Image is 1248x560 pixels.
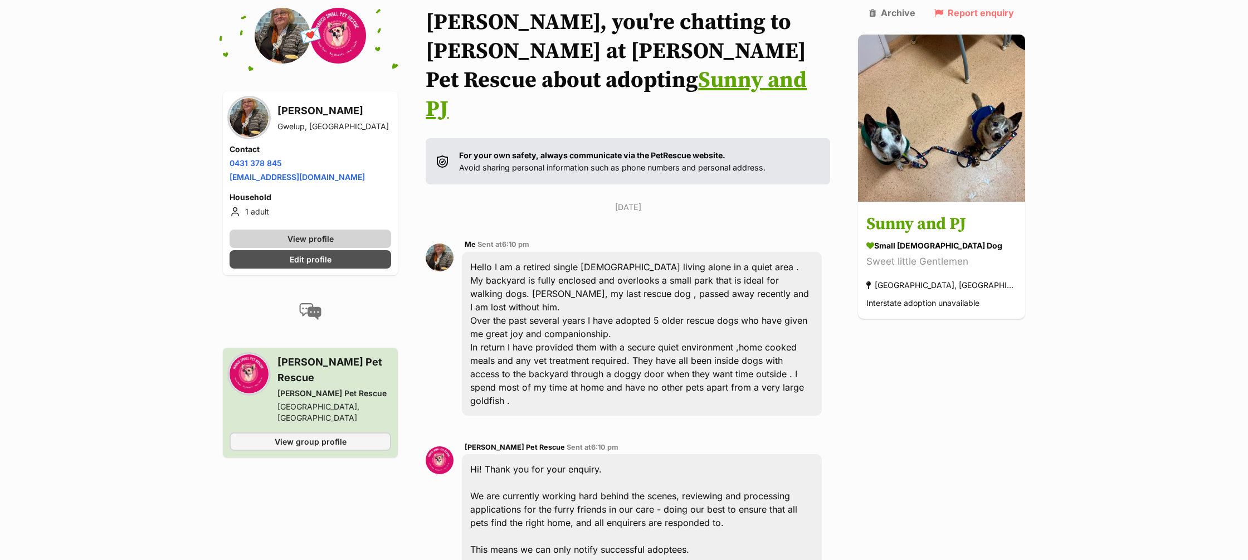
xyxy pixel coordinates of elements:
[591,443,618,451] span: 6:10 pm
[230,230,391,248] a: View profile
[275,436,347,447] span: View group profile
[866,212,1017,237] h3: Sunny and PJ
[869,8,915,18] a: Archive
[277,103,389,119] h3: [PERSON_NAME]
[290,254,331,265] span: Edit profile
[230,144,391,155] h4: Contact
[477,240,529,249] span: Sent at
[230,205,391,218] li: 1 adult
[230,98,269,137] img: Claire Dwyer profile pic
[230,250,391,269] a: Edit profile
[298,23,323,47] span: 💌
[230,192,391,203] h4: Household
[277,354,391,386] h3: [PERSON_NAME] Pet Rescue
[310,8,366,64] img: Marco Small Pet Rescue profile pic
[858,35,1025,202] img: Sunny and PJ
[567,443,618,451] span: Sent at
[277,388,391,399] div: [PERSON_NAME] Pet Rescue
[426,8,830,124] h1: [PERSON_NAME], you're chatting to [PERSON_NAME] at [PERSON_NAME] Pet Rescue about adopting
[465,443,565,451] span: [PERSON_NAME] Pet Rescue
[426,201,830,213] p: [DATE]
[426,446,454,474] img: Marco Small Pet Rescue profile pic
[277,401,391,423] div: [GEOGRAPHIC_DATA], [GEOGRAPHIC_DATA]
[299,303,321,320] img: conversation-icon-4a6f8262b818ee0b60e3300018af0b2d0b884aa5de6e9bcb8d3d4eeb1a70a7c4.svg
[462,252,822,416] div: Hello I am a retired single [DEMOGRAPHIC_DATA] living alone in a quiet area . My backyard is full...
[277,121,389,132] div: Gwelup, [GEOGRAPHIC_DATA]
[230,172,365,182] a: [EMAIL_ADDRESS][DOMAIN_NAME]
[230,158,282,168] a: 0431 378 845
[502,240,529,249] span: 6:10 pm
[459,149,766,173] p: Avoid sharing personal information such as phone numbers and personal address.
[465,240,476,249] span: Me
[459,150,725,160] strong: For your own safety, always communicate via the PetRescue website.
[866,277,1017,293] div: [GEOGRAPHIC_DATA], [GEOGRAPHIC_DATA]
[866,254,1017,269] div: Sweet little Gentlemen
[287,233,334,245] span: View profile
[230,354,269,393] img: Marco Small Pet Rescue profile pic
[230,432,391,451] a: View group profile
[255,8,310,64] img: Claire Dwyer profile pic
[858,203,1025,319] a: Sunny and PJ small [DEMOGRAPHIC_DATA] Dog Sweet little Gentlemen [GEOGRAPHIC_DATA], [GEOGRAPHIC_D...
[426,244,454,271] img: Claire Dwyer profile pic
[934,8,1014,18] a: Report enquiry
[426,66,807,123] a: Sunny and PJ
[866,298,979,308] span: Interstate adoption unavailable
[866,240,1017,251] div: small [DEMOGRAPHIC_DATA] Dog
